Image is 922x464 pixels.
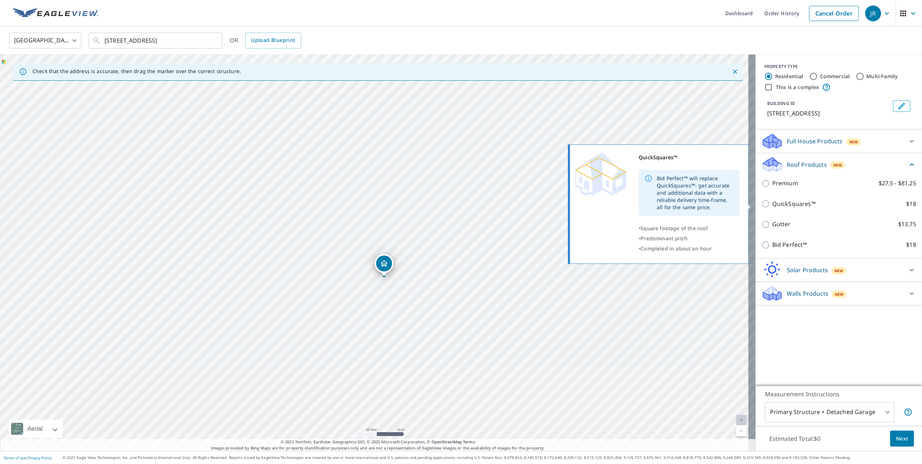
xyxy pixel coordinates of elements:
div: Primary Structure + Detached Garage [765,402,895,422]
p: [STREET_ADDRESS] [767,109,890,118]
p: | [4,456,52,460]
p: Measurement Instructions [765,390,913,398]
label: This is a complex [776,84,819,91]
a: Privacy Policy [28,455,52,460]
button: Edit building 1 [893,100,910,112]
a: Terms [463,439,475,444]
p: © 2025 Eagle View Technologies, Inc. and Pictometry International Corp. All Rights Reserved. Repo... [63,455,918,460]
span: New [833,162,842,168]
label: Commercial [820,73,850,80]
p: QuickSquares™ [772,199,816,208]
span: Next [896,434,908,443]
img: EV Logo [13,8,98,19]
p: $27.5 - $81.25 [879,179,916,188]
span: Your report will include the primary structure and a detached garage if one exists. [904,408,913,417]
span: New [835,291,844,297]
p: Walls Products [787,289,828,298]
span: New [849,139,858,145]
a: Terms of Use [4,455,26,460]
label: Residential [775,73,803,80]
a: OpenStreetMap [432,439,462,444]
div: Bid Perfect™ will replace QuickSquares™- get accurate and additional data with a reliable deliver... [657,172,734,214]
span: © 2025 TomTom, Earthstar Geographics SIO, © 2025 Microsoft Corporation, © [281,439,475,445]
p: Bid Perfect™ [772,240,807,249]
p: Roof Products [787,160,827,169]
p: Full House Products [787,137,843,145]
div: Dropped pin, building 1, Residential property, 14316 74th St N Loxahatchee, FL 33470 [375,254,394,277]
p: $18 [906,240,916,249]
span: Upload Blueprint [251,36,295,45]
div: QuickSquares™ [639,152,739,163]
div: [GEOGRAPHIC_DATA] [9,30,81,51]
span: New [834,268,844,274]
div: • [639,233,739,244]
div: Roof ProductsNew [761,156,916,173]
span: Completed in about an hour [641,245,712,252]
div: Solar ProductsNew [761,261,916,279]
p: Gutter [772,220,791,229]
button: Next [890,431,914,447]
p: Solar Products [787,266,828,274]
span: Square footage of the roof [641,225,708,232]
p: Estimated Total: $0 [764,431,827,447]
div: JR [865,5,881,21]
label: Multi-Family [867,73,898,80]
a: Current Level 20, Zoom In Disabled [736,415,747,426]
button: Close [730,67,740,76]
p: BUILDING ID [767,100,795,106]
a: Current Level 20, Zoom Out [736,426,747,436]
div: OR [230,33,301,48]
div: • [639,244,739,254]
input: Search by address or latitude-longitude [105,30,208,51]
p: Premium [772,179,798,188]
div: • [639,223,739,233]
div: Full House ProductsNew [761,132,916,150]
p: $13.75 [898,220,916,229]
div: Walls ProductsNew [761,285,916,302]
a: Upload Blueprint [245,33,301,48]
p: $18 [906,199,916,208]
span: Predominant pitch [641,235,688,242]
div: Aerial [9,420,63,438]
img: Premium [575,152,626,196]
div: Aerial [25,420,45,438]
div: PROPERTY TYPE [764,63,913,70]
p: Check that the address is accurate, then drag the marker over the correct structure. [33,68,241,75]
a: Cancel Order [809,6,859,21]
